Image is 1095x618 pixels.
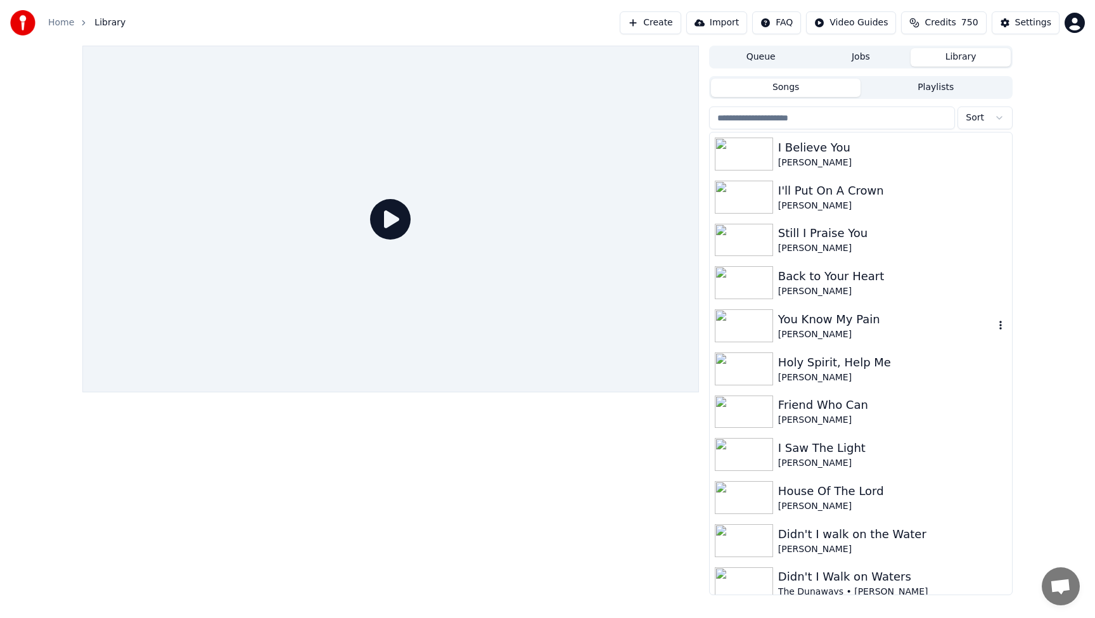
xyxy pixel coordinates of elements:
[711,79,861,97] button: Songs
[778,371,1007,384] div: [PERSON_NAME]
[778,457,1007,470] div: [PERSON_NAME]
[778,525,1007,543] div: Didn't I walk on the Water
[778,139,1007,157] div: I Believe You
[778,328,994,341] div: [PERSON_NAME]
[778,396,1007,414] div: Friend Who Can
[94,16,125,29] span: Library
[778,224,1007,242] div: Still I Praise You
[811,48,911,67] button: Jobs
[10,10,35,35] img: youka
[48,16,74,29] a: Home
[778,182,1007,200] div: I'll Put On A Crown
[48,16,125,29] nav: breadcrumb
[992,11,1060,34] button: Settings
[778,157,1007,169] div: [PERSON_NAME]
[1042,567,1080,605] a: Open chat
[778,543,1007,556] div: [PERSON_NAME]
[620,11,681,34] button: Create
[901,11,986,34] button: Credits750
[778,482,1007,500] div: House Of The Lord
[966,112,984,124] span: Sort
[778,568,1007,586] div: Didn't I Walk on Waters
[778,439,1007,457] div: I Saw The Light
[711,48,811,67] button: Queue
[961,16,978,29] span: 750
[778,242,1007,255] div: [PERSON_NAME]
[911,48,1011,67] button: Library
[778,414,1007,427] div: [PERSON_NAME]
[778,500,1007,513] div: [PERSON_NAME]
[752,11,801,34] button: FAQ
[861,79,1011,97] button: Playlists
[778,311,994,328] div: You Know My Pain
[778,285,1007,298] div: [PERSON_NAME]
[778,200,1007,212] div: [PERSON_NAME]
[925,16,956,29] span: Credits
[806,11,896,34] button: Video Guides
[778,267,1007,285] div: Back to Your Heart
[778,586,1007,598] div: The Dunaways • [PERSON_NAME]
[686,11,747,34] button: Import
[778,354,1007,371] div: Holy Spirit, Help Me
[1015,16,1051,29] div: Settings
